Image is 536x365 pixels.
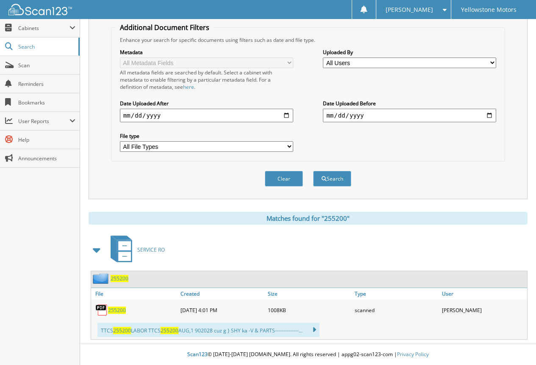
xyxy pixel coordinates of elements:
a: Type [353,288,440,299]
div: [PERSON_NAME] [440,302,527,318]
img: PDF.png [95,304,108,316]
a: 255200 [108,307,126,314]
div: [DATE] 4:01 PM [178,302,266,318]
a: 255200 [111,275,128,282]
label: File type [120,132,293,140]
div: Matches found for "255200" [89,212,528,225]
img: scan123-logo-white.svg [8,4,72,15]
span: Bookmarks [18,99,75,106]
label: Metadata [120,49,293,56]
div: TTCS LABOR TTCS AUG,1 902028 cuz g } SHY ka -V & PARTS--------------... [97,323,319,337]
span: Announcements [18,155,75,162]
span: 255200 [113,327,131,334]
div: scanned [353,302,440,318]
span: Help [18,136,75,143]
span: 255200 [161,327,178,334]
span: User Reports [18,118,69,125]
a: User [440,288,527,299]
span: Scan123 [187,351,208,358]
div: Enhance your search for specific documents using filters such as date and file type. [116,36,500,44]
span: [PERSON_NAME] [386,7,433,12]
button: Clear [265,171,303,187]
input: start [120,109,293,122]
label: Date Uploaded Before [323,100,496,107]
div: © [DATE]-[DATE] [DOMAIN_NAME]. All rights reserved | appg02-scan123-com | [80,344,536,365]
span: Cabinets [18,25,69,32]
label: Date Uploaded After [120,100,293,107]
span: SERVICE RO [137,246,165,253]
a: Privacy Policy [397,351,429,358]
a: File [91,288,178,299]
legend: Additional Document Filters [116,23,214,32]
button: Search [313,171,351,187]
a: SERVICE RO [106,233,165,266]
img: folder2.png [93,273,111,284]
span: Search [18,43,74,50]
span: Reminders [18,80,75,88]
span: Scan [18,62,75,69]
a: Size [266,288,353,299]
input: end [323,109,496,122]
span: Yellowstone Motors [461,7,517,12]
div: All metadata fields are searched by default. Select a cabinet with metadata to enable filtering b... [120,69,293,91]
a: here [183,83,194,91]
iframe: Chat Widget [494,324,536,365]
a: Created [178,288,266,299]
div: 1008KB [266,302,353,318]
label: Uploaded By [323,49,496,56]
